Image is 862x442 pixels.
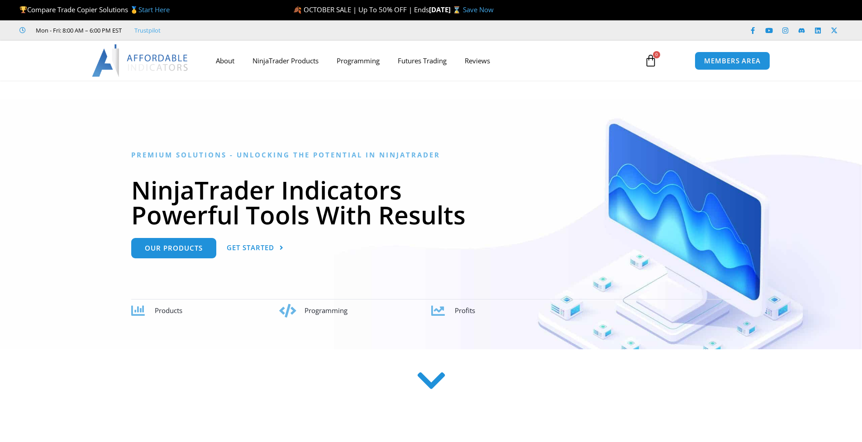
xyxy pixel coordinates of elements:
[429,5,463,14] strong: [DATE] ⌛
[33,25,122,36] span: Mon - Fri: 8:00 AM – 6:00 PM EST
[134,25,161,36] a: Trustpilot
[20,6,27,13] img: 🏆
[145,245,203,252] span: Our Products
[155,306,182,315] span: Products
[328,50,389,71] a: Programming
[131,151,731,159] h6: Premium Solutions - Unlocking the Potential in NinjaTrader
[243,50,328,71] a: NinjaTrader Products
[19,5,170,14] span: Compare Trade Copier Solutions 🥇
[131,177,731,227] h1: NinjaTrader Indicators Powerful Tools With Results
[227,244,274,251] span: Get Started
[463,5,494,14] a: Save Now
[455,306,475,315] span: Profits
[92,44,189,77] img: LogoAI | Affordable Indicators – NinjaTrader
[293,5,429,14] span: 🍂 OCTOBER SALE | Up To 50% OFF | Ends
[207,50,634,71] nav: Menu
[695,52,770,70] a: MEMBERS AREA
[131,238,216,258] a: Our Products
[631,48,671,74] a: 0
[704,57,761,64] span: MEMBERS AREA
[389,50,456,71] a: Futures Trading
[227,238,284,258] a: Get Started
[138,5,170,14] a: Start Here
[456,50,499,71] a: Reviews
[653,51,660,58] span: 0
[305,306,348,315] span: Programming
[207,50,243,71] a: About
